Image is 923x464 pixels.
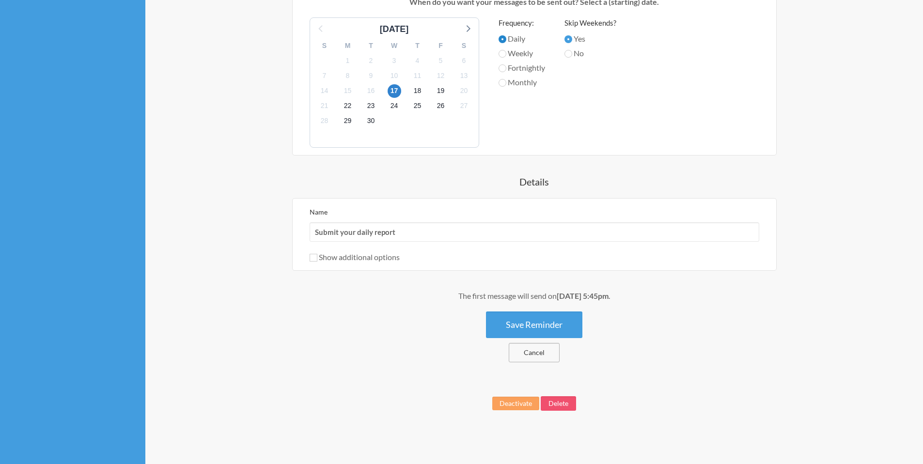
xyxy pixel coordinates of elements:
[457,99,471,113] span: Monday, October 27, 2025
[499,77,545,88] label: Monthly
[457,84,471,98] span: Monday, October 20, 2025
[564,35,572,43] input: Yes
[318,84,331,98] span: Tuesday, October 14, 2025
[341,54,355,67] span: Wednesday, October 1, 2025
[313,38,336,53] div: S
[318,114,331,128] span: Tuesday, October 28, 2025
[318,99,331,113] span: Tuesday, October 21, 2025
[499,17,545,29] label: Frequency:
[492,397,539,410] button: Deactivate
[383,38,406,53] div: W
[411,99,424,113] span: Saturday, October 25, 2025
[388,99,401,113] span: Friday, October 24, 2025
[434,99,448,113] span: Sunday, October 26, 2025
[341,99,355,113] span: Wednesday, October 22, 2025
[310,254,317,262] input: Show additional options
[564,33,616,45] label: Yes
[564,50,572,58] input: No
[411,84,424,98] span: Saturday, October 18, 2025
[310,252,400,262] label: Show additional options
[364,69,378,82] span: Thursday, October 9, 2025
[429,38,453,53] div: F
[499,47,545,59] label: Weekly
[310,208,328,216] label: Name
[564,17,616,29] label: Skip Weekends?
[318,69,331,82] span: Tuesday, October 7, 2025
[388,84,401,98] span: Friday, October 17, 2025
[364,99,378,113] span: Thursday, October 23, 2025
[499,62,545,74] label: Fortnightly
[564,47,616,59] label: No
[341,114,355,128] span: Wednesday, October 29, 2025
[499,79,506,87] input: Monthly
[457,54,471,67] span: Monday, October 6, 2025
[341,84,355,98] span: Wednesday, October 15, 2025
[388,54,401,67] span: Friday, October 3, 2025
[557,291,609,300] strong: [DATE] 5:45pm
[499,64,506,72] input: Fortnightly
[310,222,759,242] input: We suggest a 2 to 4 word name
[411,69,424,82] span: Saturday, October 11, 2025
[499,50,506,58] input: Weekly
[406,38,429,53] div: T
[509,343,560,362] a: Cancel
[388,69,401,82] span: Friday, October 10, 2025
[453,38,476,53] div: S
[434,69,448,82] span: Sunday, October 12, 2025
[244,290,825,302] div: The first message will send on .
[499,35,506,43] input: Daily
[364,114,378,128] span: Thursday, October 30, 2025
[341,69,355,82] span: Wednesday, October 8, 2025
[364,84,378,98] span: Thursday, October 16, 2025
[376,23,413,36] div: [DATE]
[364,54,378,67] span: Thursday, October 2, 2025
[457,69,471,82] span: Monday, October 13, 2025
[499,33,545,45] label: Daily
[411,54,424,67] span: Saturday, October 4, 2025
[434,54,448,67] span: Sunday, October 5, 2025
[360,38,383,53] div: T
[244,175,825,188] h4: Details
[486,311,582,338] button: Save Reminder
[336,38,360,53] div: M
[541,396,576,411] button: Delete
[434,84,448,98] span: Sunday, October 19, 2025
